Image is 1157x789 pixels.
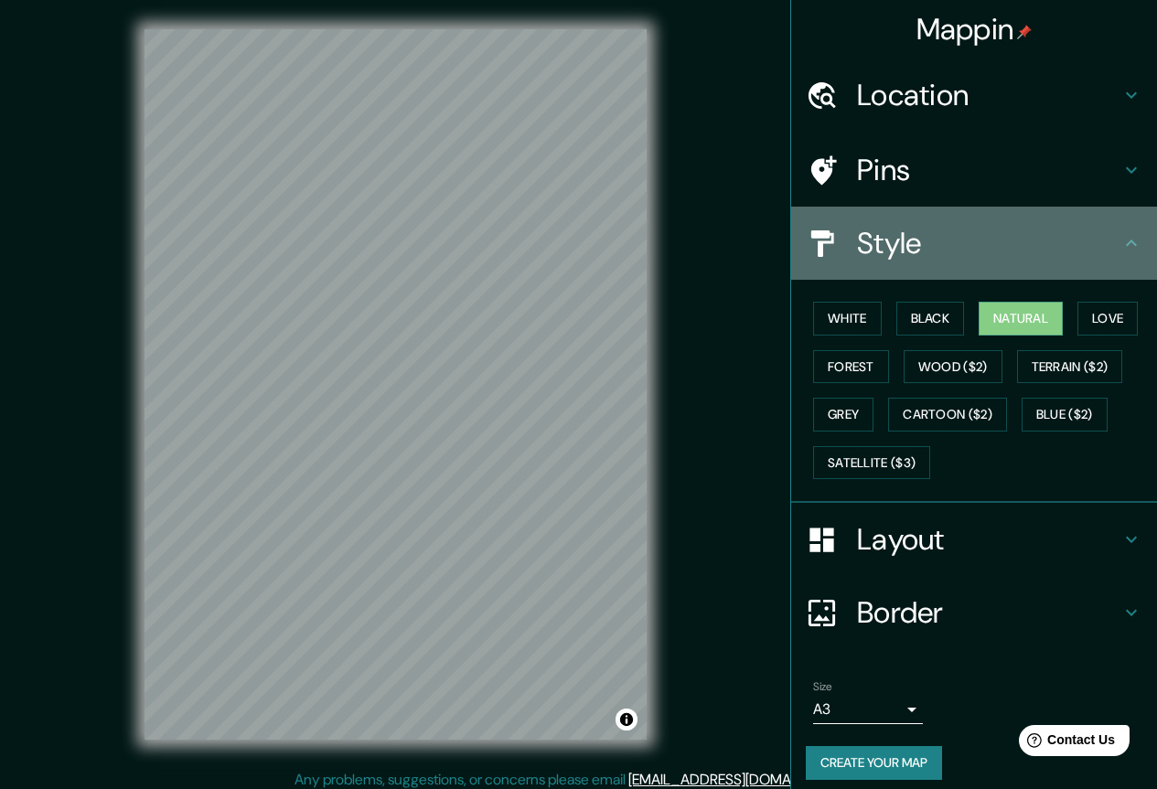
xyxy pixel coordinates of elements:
[628,770,854,789] a: [EMAIL_ADDRESS][DOMAIN_NAME]
[791,133,1157,207] div: Pins
[1017,350,1123,384] button: Terrain ($2)
[813,350,889,384] button: Forest
[806,746,942,780] button: Create your map
[791,576,1157,649] div: Border
[896,302,965,336] button: Black
[813,446,930,480] button: Satellite ($3)
[857,225,1120,261] h4: Style
[1017,25,1032,39] img: pin-icon.png
[994,718,1137,769] iframe: Help widget launcher
[813,302,882,336] button: White
[904,350,1002,384] button: Wood ($2)
[857,77,1120,113] h4: Location
[916,11,1033,48] h4: Mappin
[813,695,923,724] div: A3
[791,59,1157,132] div: Location
[857,152,1120,188] h4: Pins
[857,594,1120,631] h4: Border
[857,521,1120,558] h4: Layout
[1077,302,1138,336] button: Love
[813,679,832,695] label: Size
[813,398,873,432] button: Grey
[616,709,637,730] button: Toggle attribution
[145,29,647,740] canvas: Map
[791,207,1157,280] div: Style
[888,398,1007,432] button: Cartoon ($2)
[791,503,1157,576] div: Layout
[979,302,1063,336] button: Natural
[1022,398,1108,432] button: Blue ($2)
